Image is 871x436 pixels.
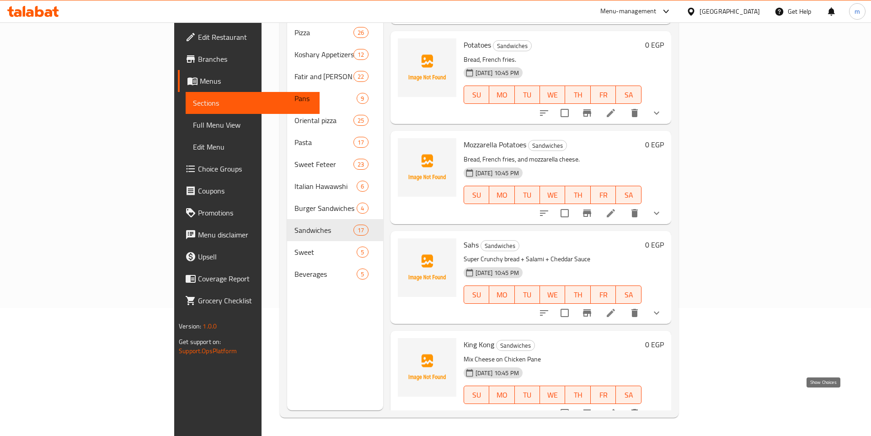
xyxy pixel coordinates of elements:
span: TU [518,388,536,402]
button: SA [616,86,641,104]
div: Menu-management [600,6,657,17]
button: FR [591,86,616,104]
div: Fatir and Saroukh EL HADEK [294,71,354,82]
span: 17 [354,138,368,147]
button: SU [464,186,489,204]
div: items [353,225,368,236]
button: show more [646,202,668,224]
button: sort-choices [533,402,555,424]
span: MO [493,88,511,102]
div: Sandwiches [528,140,567,151]
div: [GEOGRAPHIC_DATA] [700,6,760,16]
h6: 0 EGP [645,238,664,251]
span: Version: [179,320,201,332]
button: delete [624,302,646,324]
div: Pasta17 [287,131,383,153]
span: WE [544,388,561,402]
span: Pizza [294,27,354,38]
button: show more [646,302,668,324]
span: Fatir and [PERSON_NAME] EL HADEK [294,71,354,82]
button: MO [489,285,514,304]
span: Menu disclaimer [198,229,312,240]
button: TH [565,386,590,404]
img: Mozzarella Potatoes [398,138,456,197]
div: items [357,247,368,258]
span: TH [569,288,587,301]
div: Sandwiches [496,340,535,351]
span: Coverage Report [198,273,312,284]
button: Branch-specific-item [576,202,598,224]
div: Italian Hawawshi [294,181,357,192]
span: FR [594,288,612,301]
span: 26 [354,28,368,37]
img: Potatoes [398,38,456,97]
button: SU [464,86,489,104]
button: TH [565,186,590,204]
span: FR [594,88,612,102]
div: Italian Hawawshi6 [287,175,383,197]
p: Bread, French fries. [464,54,641,65]
span: Promotions [198,207,312,218]
div: Fatir and [PERSON_NAME] EL HADEK22 [287,65,383,87]
span: Choice Groups [198,163,312,174]
button: sort-choices [533,102,555,124]
span: 6 [357,182,368,191]
span: SU [468,188,486,202]
div: items [357,93,368,104]
button: MO [489,386,514,404]
button: MO [489,86,514,104]
span: Beverages [294,269,357,280]
span: TU [518,288,536,301]
span: FR [594,188,612,202]
a: Edit menu item [605,307,616,318]
a: Choice Groups [178,158,320,180]
a: Sections [186,92,320,114]
span: Sandwiches [294,225,354,236]
span: TH [569,388,587,402]
span: Sweet Feteer [294,159,354,170]
div: Burger Sandwiches [294,203,357,214]
div: Sandwiches [493,40,532,51]
button: SA [616,186,641,204]
a: Edit menu item [605,408,616,419]
div: items [353,49,368,60]
div: items [357,203,368,214]
span: TH [569,88,587,102]
span: 12 [354,50,368,59]
span: Edit Restaurant [198,32,312,43]
span: 22 [354,72,368,81]
span: Select to update [555,404,574,423]
h6: 0 EGP [645,138,664,151]
div: Oriental pizza25 [287,109,383,131]
span: Oriental pizza [294,115,354,126]
span: Pasta [294,137,354,148]
span: Koshary Appetizers [294,49,354,60]
div: Koshary Appetizers12 [287,43,383,65]
button: delete [624,402,646,424]
div: Beverages5 [287,263,383,285]
button: TU [515,86,540,104]
a: Branches [178,48,320,70]
span: Grocery Checklist [198,295,312,306]
button: show more [646,102,668,124]
span: SA [620,288,637,301]
span: MO [493,388,511,402]
button: TH [565,86,590,104]
button: TU [515,186,540,204]
span: 17 [354,226,368,235]
span: Full Menu View [193,119,312,130]
div: items [353,71,368,82]
span: Sweet [294,247,357,258]
span: TU [518,188,536,202]
a: Grocery Checklist [178,290,320,312]
a: Promotions [178,202,320,224]
button: FR [591,386,616,404]
span: 1.0.0 [203,320,217,332]
span: Sandwiches [493,41,531,51]
img: King Kong [398,338,456,397]
span: Pans [294,93,357,104]
span: 4 [357,204,368,213]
